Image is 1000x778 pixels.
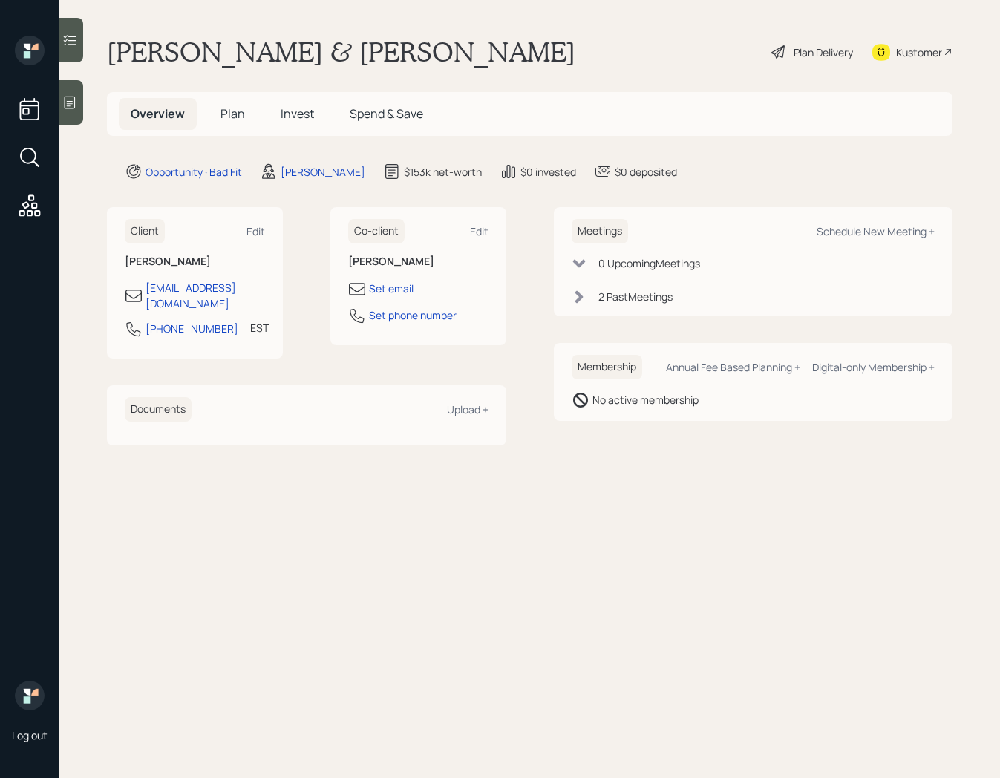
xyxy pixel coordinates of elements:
div: 0 Upcoming Meeting s [598,255,700,271]
h6: [PERSON_NAME] [348,255,488,268]
div: Upload + [447,402,488,416]
div: 2 Past Meeting s [598,289,673,304]
h6: Documents [125,397,192,422]
div: [EMAIL_ADDRESS][DOMAIN_NAME] [146,280,265,311]
h6: Meetings [572,219,628,243]
h1: [PERSON_NAME] & [PERSON_NAME] [107,36,575,68]
div: $0 deposited [615,164,677,180]
div: Plan Delivery [794,45,853,60]
div: Log out [12,728,48,742]
div: Kustomer [896,45,942,60]
span: Overview [131,105,185,122]
h6: [PERSON_NAME] [125,255,265,268]
img: retirable_logo.png [15,681,45,710]
div: Annual Fee Based Planning + [666,360,800,374]
h6: Client [125,219,165,243]
div: Set email [369,281,414,296]
div: Set phone number [369,307,457,323]
div: Opportunity · Bad Fit [146,164,242,180]
div: $0 invested [520,164,576,180]
span: Invest [281,105,314,122]
h6: Co-client [348,219,405,243]
div: Schedule New Meeting + [817,224,935,238]
div: Edit [470,224,488,238]
div: EST [250,320,269,336]
div: No active membership [592,392,699,408]
div: [PERSON_NAME] [281,164,365,180]
span: Spend & Save [350,105,423,122]
div: [PHONE_NUMBER] [146,321,238,336]
span: Plan [220,105,245,122]
div: Edit [246,224,265,238]
h6: Membership [572,355,642,379]
div: $153k net-worth [404,164,482,180]
div: Digital-only Membership + [812,360,935,374]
